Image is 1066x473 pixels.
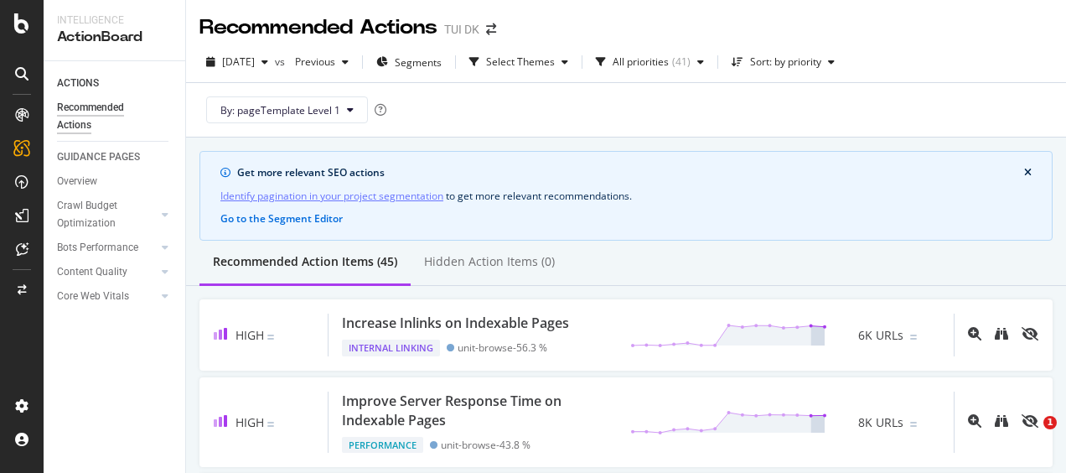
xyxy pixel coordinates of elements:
[57,173,97,190] div: Overview
[57,288,129,305] div: Core Web Vitals
[395,55,442,70] span: Segments
[57,99,158,134] div: Recommended Actions
[57,75,99,92] div: ACTIONS
[57,75,173,92] a: ACTIONS
[57,288,157,305] a: Core Web Vitals
[220,187,443,205] a: Identify pagination in your project segmentation
[613,57,669,67] div: All priorities
[995,328,1008,342] a: binoculars
[57,239,157,257] a: Bots Performance
[342,314,569,333] div: Increase Inlinks on Indexable Pages
[486,23,496,35] div: arrow-right-arrow-left
[589,49,711,75] button: All priorities(41)
[267,422,274,427] img: Equal
[1020,162,1036,184] button: close banner
[235,327,264,343] span: High
[206,96,368,123] button: By: pageTemplate Level 1
[968,327,981,340] div: magnifying-glass-plus
[1022,414,1038,428] div: eye-slash
[237,165,1024,180] div: Get more relevant SEO actions
[463,49,575,75] button: Select Themes
[57,197,145,232] div: Crawl Budget Optimization
[995,415,1008,429] a: binoculars
[342,437,423,454] div: Performance
[441,439,530,451] div: unit-browse - 43.8 %
[458,341,547,354] div: unit-browse - 56.3 %
[858,414,903,431] span: 8K URLs
[725,49,841,75] button: Sort: by priority
[57,148,140,166] div: GUIDANCE PAGES
[910,335,917,340] img: Equal
[858,327,903,344] span: 6K URLs
[288,55,335,69] span: Previous
[235,414,264,430] span: High
[342,392,610,430] div: Improve Server Response Time on Indexable Pages
[220,103,340,117] span: By: pageTemplate Level 1
[57,197,157,232] a: Crawl Budget Optimization
[57,28,172,47] div: ActionBoard
[57,13,172,28] div: Intelligence
[968,414,981,428] div: magnifying-glass-plus
[220,211,343,226] button: Go to the Segment Editor
[424,253,555,270] div: Hidden Action Items (0)
[57,263,157,281] a: Content Quality
[57,173,173,190] a: Overview
[57,148,173,166] a: GUIDANCE PAGES
[342,340,440,356] div: Internal Linking
[910,422,917,427] img: Equal
[220,187,1032,205] div: to get more relevant recommendations .
[1022,327,1038,340] div: eye-slash
[267,335,274,340] img: Equal
[288,49,355,75] button: Previous
[370,49,448,75] button: Segments
[1009,416,1049,456] iframe: Intercom live chat
[57,99,173,134] a: Recommended Actions
[213,253,397,270] div: Recommended Action Items (45)
[199,49,275,75] button: [DATE]
[1043,416,1057,429] span: 1
[57,239,138,257] div: Bots Performance
[199,13,437,42] div: Recommended Actions
[995,414,1008,428] div: binoculars
[672,57,691,67] div: ( 41 )
[199,151,1053,241] div: info banner
[57,263,127,281] div: Content Quality
[275,55,288,69] span: vs
[750,57,821,67] div: Sort: by priority
[222,55,255,69] span: 2025 Sep. 12th
[444,21,479,38] div: TUI DK
[995,327,1008,340] div: binoculars
[486,57,555,67] div: Select Themes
